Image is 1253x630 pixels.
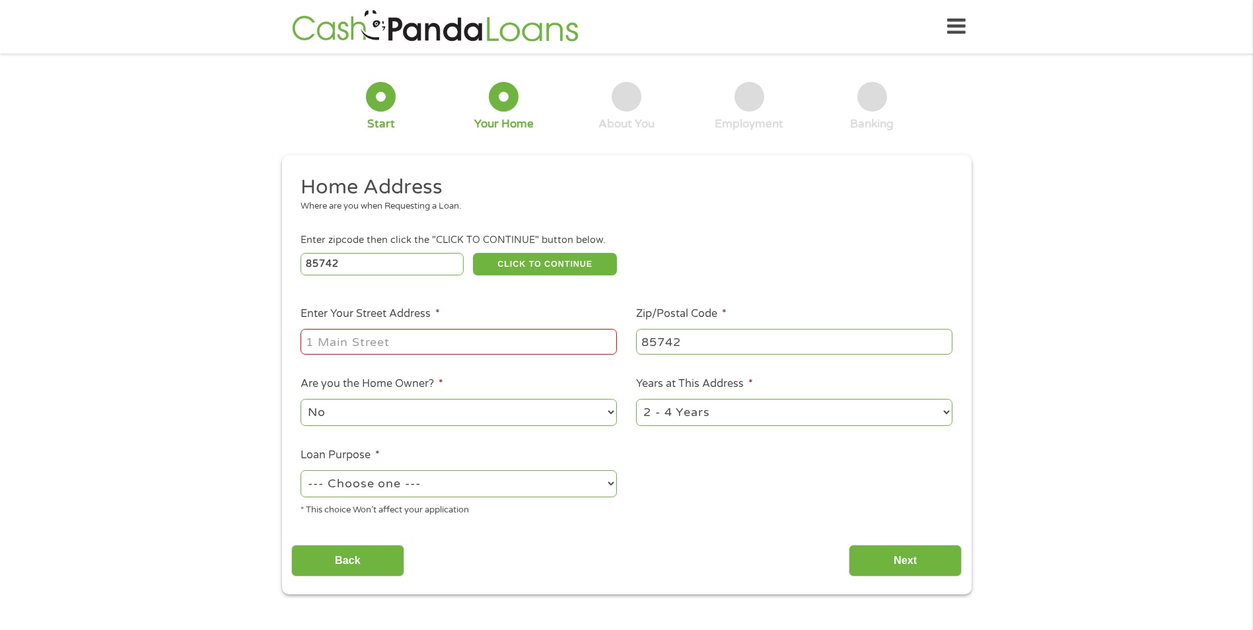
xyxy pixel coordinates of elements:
div: * This choice Won’t affect your application [301,499,617,517]
div: Your Home [474,117,534,131]
img: GetLoanNow Logo [288,8,583,46]
div: Banking [850,117,894,131]
label: Are you the Home Owner? [301,377,443,391]
input: 1 Main Street [301,329,617,354]
label: Enter Your Street Address [301,307,440,321]
input: Next [849,545,962,577]
button: CLICK TO CONTINUE [473,253,617,275]
div: About You [598,117,655,131]
h2: Home Address [301,174,943,201]
label: Loan Purpose [301,448,380,462]
input: Enter Zipcode (e.g 01510) [301,253,464,275]
div: Enter zipcode then click the "CLICK TO CONTINUE" button below. [301,233,952,248]
label: Years at This Address [636,377,753,391]
label: Zip/Postal Code [636,307,727,321]
div: Start [367,117,395,131]
div: Employment [715,117,783,131]
div: Where are you when Requesting a Loan. [301,200,943,213]
input: Back [291,545,404,577]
